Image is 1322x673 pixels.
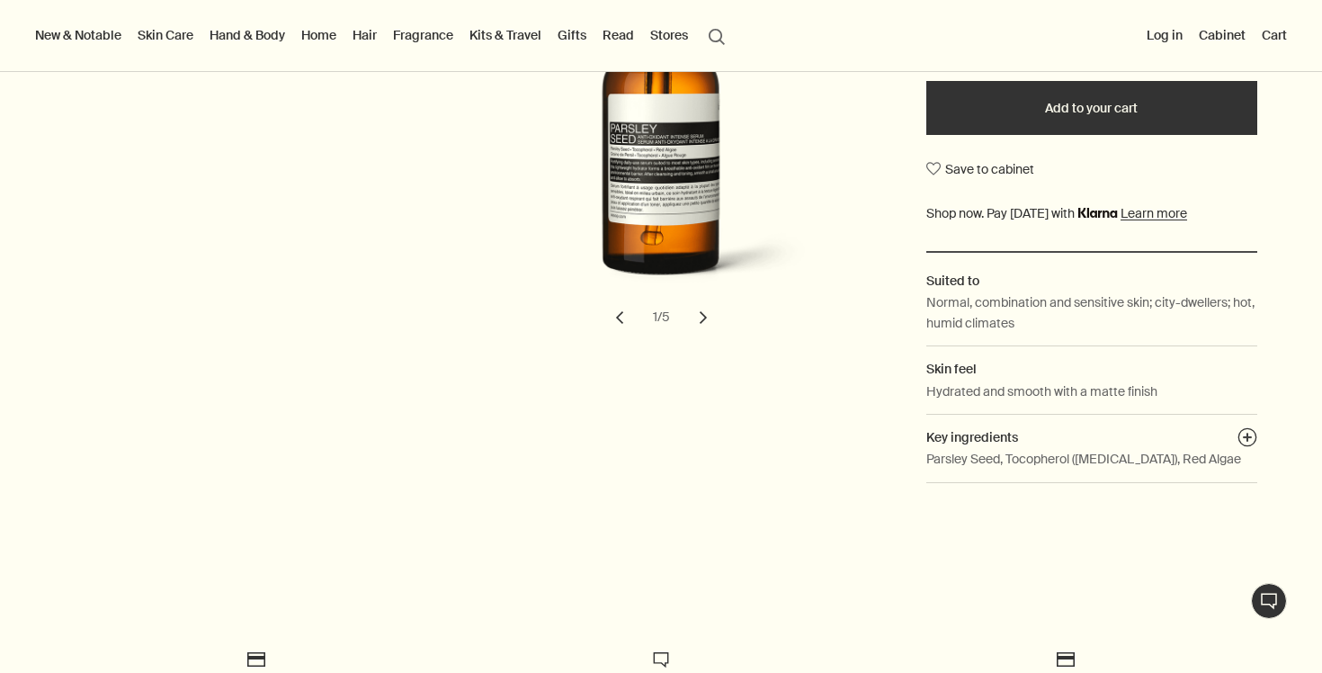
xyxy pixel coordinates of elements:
a: Cabinet [1195,23,1249,47]
img: Card Icon [246,649,267,670]
span: Key ingredients [926,429,1018,445]
a: Skin Care [134,23,197,47]
button: Cart [1258,23,1291,47]
button: Stores [647,23,692,47]
a: Read [599,23,638,47]
a: Home [298,23,340,47]
a: Gifts [554,23,590,47]
p: Parsley Seed, Tocopherol ([MEDICAL_DATA]), Red Algae [926,449,1241,469]
img: Card Icon [1055,649,1076,670]
a: Fragrance [389,23,457,47]
h2: Suited to [926,271,1257,291]
button: Log in [1143,23,1186,47]
a: Hair [349,23,380,47]
button: Key ingredients [1237,427,1257,453]
img: Chat box icon [650,649,672,670]
button: Save to cabinet [926,153,1034,185]
p: Hydrated and smooth with a matte finish [926,381,1157,401]
a: Hand & Body [206,23,289,47]
button: Open search [701,18,733,52]
button: Live Assistance [1251,583,1287,619]
p: Normal, combination and sensitive skin; city-dwellers; hot, humid climates [926,292,1257,333]
button: previous slide [600,298,639,337]
h2: Skin feel [926,359,1257,379]
button: next slide [683,298,723,337]
a: Kits & Travel [466,23,545,47]
button: New & Notable [31,23,125,47]
button: Add to your cart - kr975.00 [926,81,1257,135]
